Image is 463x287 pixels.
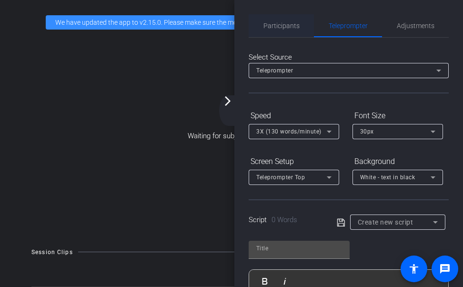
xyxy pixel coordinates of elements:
[256,243,342,254] input: Title
[31,247,73,257] div: Session Clips
[439,263,451,275] mat-icon: message
[256,67,293,74] span: Teleprompter
[46,15,417,30] div: We have updated the app to v2.15.0. Please make sure the mobile user has the newest version.
[360,128,374,135] span: 30px
[249,154,339,170] div: Screen Setup
[397,22,434,29] span: Adjustments
[352,154,443,170] div: Background
[249,108,339,124] div: Speed
[329,22,368,29] span: Teleprompter
[263,22,300,29] span: Participants
[358,218,413,226] span: Create new script
[249,52,449,63] div: Select Source
[352,108,443,124] div: Font Size
[222,95,233,107] mat-icon: arrow_forward_ios
[256,128,322,135] span: 3X (130 words/minute)
[249,215,323,225] div: Script
[272,215,297,224] span: 0 Words
[408,263,420,275] mat-icon: accessibility
[256,174,305,181] span: Teleprompter Top
[360,174,415,181] span: White - text in black
[3,35,460,237] div: Waiting for subjects to join...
